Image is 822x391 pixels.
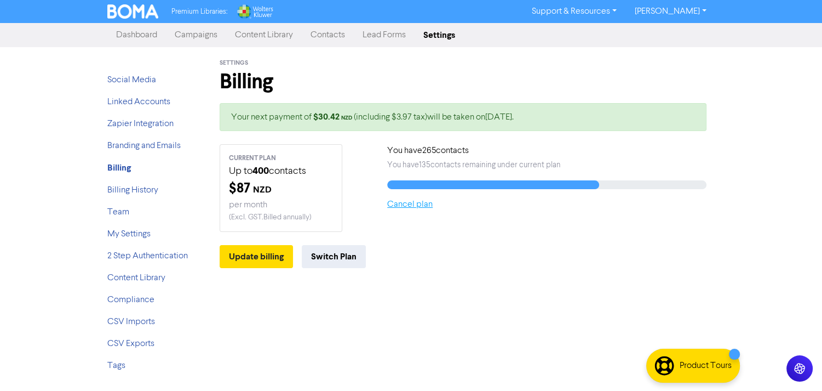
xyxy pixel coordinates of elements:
[415,24,464,46] a: Settings
[387,200,433,209] a: Cancel plan
[107,339,154,348] a: CSV Exports
[229,154,333,163] p: CURRENT PLAN
[107,230,151,239] a: My Settings
[387,144,706,157] p: You have 265 contacts
[302,245,366,268] button: Switch Plan
[220,245,293,268] button: Update billing
[252,165,269,177] strong: 400
[767,338,822,391] iframe: Chat Widget
[302,24,354,46] a: Contacts
[236,4,273,19] img: Wolters Kluwer
[107,4,159,19] img: BOMA Logo
[107,98,170,106] a: Linked Accounts
[171,8,227,15] span: Premium Libraries:
[107,252,188,260] a: 2 Step Authentication
[229,199,333,212] div: per month
[107,162,131,173] strong: Billing
[220,69,707,94] h1: Billing
[107,186,158,195] a: Billing History
[107,141,181,150] a: Branding and Emails
[107,296,154,304] a: Compliance
[253,184,272,195] span: NZD
[107,76,156,84] a: Social Media
[313,111,354,122] strong: $ 30.42
[107,361,125,370] a: Tags
[229,212,333,223] div: ( Excl. GST. Billed annually )
[166,24,226,46] a: Campaigns
[220,103,707,131] div: Your next payment of (including $3.97 tax) will be taken on [DATE] .
[107,24,166,46] a: Dashboard
[387,160,706,172] p: You have 135 contacts remaining under current plan
[229,179,333,199] div: $ 87
[107,164,131,173] a: Billing
[523,3,625,20] a: Support & Resources
[107,318,155,326] a: CSV Imports
[107,208,129,217] a: Team
[226,24,302,46] a: Content Library
[220,59,248,67] span: Settings
[107,274,165,282] a: Content Library
[107,120,174,128] a: Zapier Integration
[625,3,715,20] a: [PERSON_NAME]
[341,115,352,121] span: NZD
[229,163,333,179] p: Up to contacts
[354,24,415,46] a: Lead Forms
